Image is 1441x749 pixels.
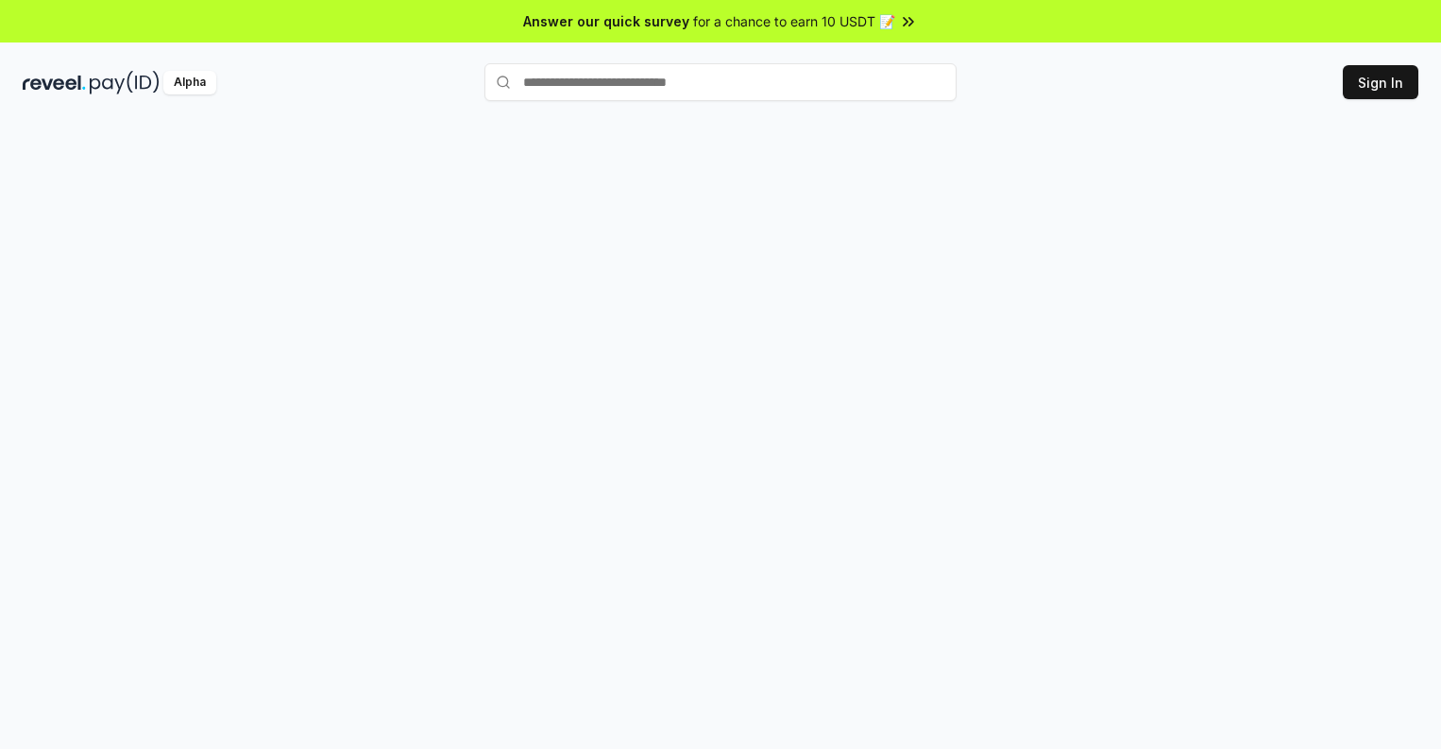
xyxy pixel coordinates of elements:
[693,11,895,31] span: for a chance to earn 10 USDT 📝
[163,71,216,94] div: Alpha
[23,71,86,94] img: reveel_dark
[1343,65,1418,99] button: Sign In
[523,11,689,31] span: Answer our quick survey
[90,71,160,94] img: pay_id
